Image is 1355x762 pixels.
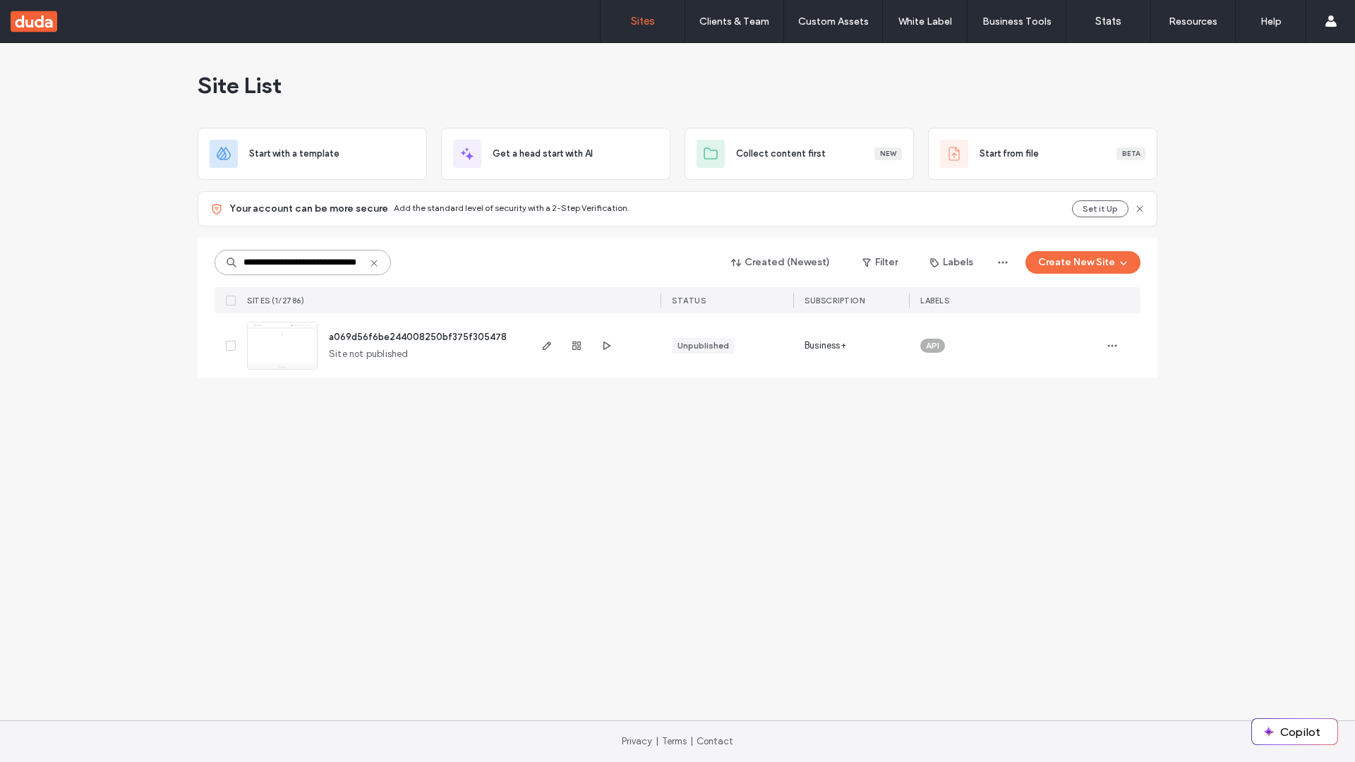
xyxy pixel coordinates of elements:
label: White Label [898,16,952,28]
label: Sites [631,15,655,28]
button: Set it Up [1072,200,1128,217]
span: STATUS [672,296,706,306]
label: Stats [1095,15,1121,28]
span: SITES (1/2786) [247,296,304,306]
span: Start with a template [249,147,339,161]
span: | [690,736,693,746]
label: Resources [1169,16,1217,28]
button: Filter [848,251,912,274]
label: Help [1260,16,1282,28]
button: Copilot [1252,719,1337,744]
span: Your account can be more secure [229,202,388,216]
a: Privacy [622,736,652,746]
span: Get a head start with AI [493,147,593,161]
a: Contact [697,736,733,746]
div: Collect content firstNew [685,128,914,180]
div: Start from fileBeta [928,128,1157,180]
a: Terms [662,736,687,746]
span: Start from file [980,147,1039,161]
button: Created (Newest) [719,251,843,274]
button: Labels [917,251,986,274]
span: API [926,339,939,352]
label: Custom Assets [798,16,869,28]
div: Unpublished [677,339,729,352]
div: Start with a template [198,128,427,180]
span: Site List [198,71,282,99]
div: Beta [1116,147,1145,160]
span: LABELS [920,296,949,306]
label: Clients & Team [699,16,769,28]
span: Business+ [805,339,846,353]
span: Site not published [329,347,409,361]
span: Collect content first [736,147,826,161]
a: a069d56f6be244008250bf375f305478 [329,332,507,342]
span: SUBSCRIPTION [805,296,865,306]
span: Add the standard level of security with a 2-Step Verification. [394,202,630,213]
div: New [874,147,902,160]
span: | [656,736,658,746]
button: Create New Site [1025,251,1140,274]
div: Get a head start with AI [441,128,670,180]
label: Business Tools [982,16,1052,28]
